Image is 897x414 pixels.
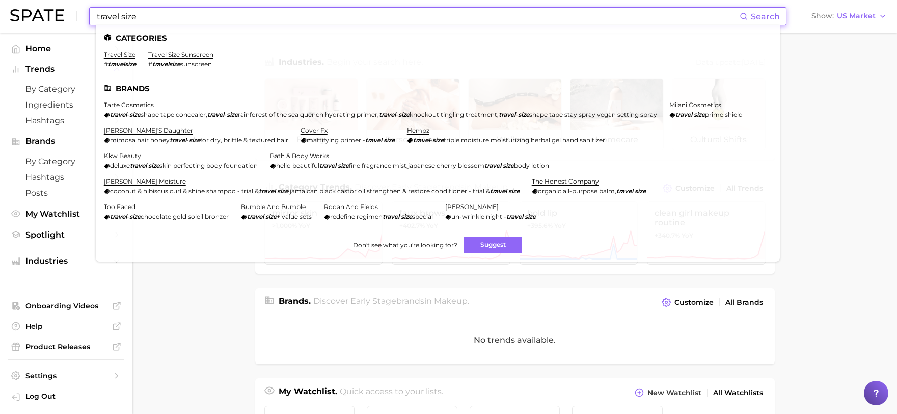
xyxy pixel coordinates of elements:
em: travel [616,187,633,195]
a: bath & body works [270,152,329,160]
em: travelsize [152,60,180,68]
span: shape tape stay spray vegan setting spray [529,111,657,118]
span: - [396,111,398,118]
span: chocolate gold soleil bronzer [141,213,229,220]
a: [PERSON_NAME]'s daughter [104,126,193,134]
span: skin perfecting body foundation [159,162,258,169]
em: size [401,213,412,220]
em: size [129,213,141,220]
a: milani cosmetics [669,101,721,109]
div: , [104,187,520,195]
a: Hashtags [8,169,124,185]
em: size [384,136,395,144]
span: Brands [25,137,107,146]
a: All Brands [723,296,766,309]
span: shape tape concealer [141,111,206,118]
a: All Watchlists [711,386,766,400]
div: , [270,162,549,169]
span: deluxe [110,162,130,169]
em: size [148,162,159,169]
span: Industries [25,256,107,266]
span: rainforest of the sea quench hydrating primer [238,111,377,118]
span: triple moisture moisturizing herbal gel hand sanitizer [444,136,605,144]
a: Spotlight [8,227,124,243]
span: Show [811,13,834,19]
a: bumble and bumble [241,203,306,211]
li: Brands [104,84,772,93]
em: size [338,162,349,169]
span: # [148,60,152,68]
span: hello beautiful [276,162,319,169]
em: size [503,162,514,169]
button: Industries [8,253,124,269]
em: travel [499,111,515,118]
a: cover fx [301,126,328,134]
span: - [127,213,129,220]
span: My Watchlist [25,209,107,219]
span: Hashtags [25,172,107,182]
a: tarte cosmetics [104,101,154,109]
em: travel [110,213,127,220]
em: travel [490,187,507,195]
span: Settings [25,371,107,380]
span: mattifying primer - [307,136,365,144]
span: - [224,111,227,118]
span: Log Out [25,392,116,401]
span: Trends [25,65,107,74]
em: size [525,213,536,220]
div: , , , [104,111,657,118]
h1: My Watchlist. [279,385,337,400]
span: Brands . [279,296,311,306]
span: japanese cherry blossom [408,162,484,169]
em: travel [247,213,264,220]
em: size [129,111,141,118]
span: sunscreen [180,60,212,68]
span: - [515,111,518,118]
span: redefine regimen [330,213,383,220]
a: Home [8,41,124,57]
em: size [635,187,646,195]
a: Ingredients [8,97,124,113]
span: for dry, brittle & textured hair [200,136,288,144]
a: hempz [407,126,429,134]
button: Customize [659,295,716,309]
a: by Category [8,81,124,97]
em: travel [383,213,399,220]
em: travel [379,111,396,118]
em: travel [207,111,224,118]
a: Hashtags [8,113,124,128]
a: Product Releases [8,339,124,354]
h2: Quick access to your lists. [340,385,443,400]
a: travel size sunscreen [148,50,213,58]
em: size [265,213,277,220]
span: by Category [25,157,107,166]
em: size [277,187,288,195]
span: Customize [674,298,714,307]
input: Search here for a brand, industry, or ingredient [96,8,740,25]
li: Categories [104,34,772,42]
button: ShowUS Market [809,10,889,23]
button: Suggest [464,237,522,253]
em: size [694,111,705,118]
a: Settings [8,368,124,383]
em: travel [110,111,127,118]
span: Help [25,322,107,331]
em: travel [413,136,430,144]
span: # [104,60,108,68]
span: Don't see what you're looking for? [353,241,457,249]
em: size [432,136,444,144]
em: travel [319,162,336,169]
img: SPATE [10,9,64,21]
span: New Watchlist [647,389,701,397]
span: + value sets [277,213,312,220]
span: All Watchlists [713,389,763,397]
em: travelsize [108,60,136,68]
em: travel [170,136,186,144]
span: makeup [434,296,468,306]
a: [PERSON_NAME] moisture [104,177,186,185]
a: rodan and fields [324,203,378,211]
span: knockout tingling treatment [410,111,497,118]
em: size [189,136,200,144]
span: - [127,111,129,118]
span: special [412,213,433,220]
